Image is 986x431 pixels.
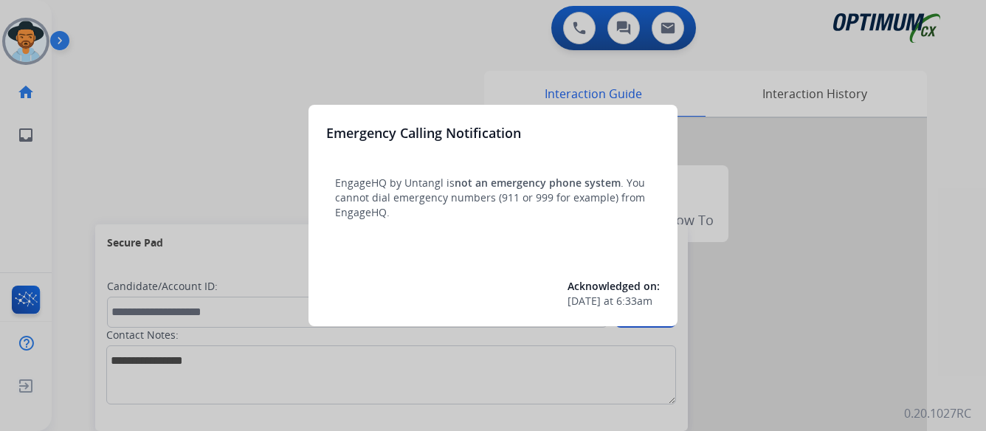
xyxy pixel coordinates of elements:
span: not an emergency phone system [455,176,621,190]
span: [DATE] [568,294,601,308]
div: at [568,294,660,308]
span: Acknowledged on: [568,279,660,293]
h3: Emergency Calling Notification [326,123,521,143]
p: 0.20.1027RC [904,404,971,422]
span: 6:33am [616,294,652,308]
p: EngageHQ by Untangl is . You cannot dial emergency numbers (911 or 999 for example) from EngageHQ. [335,176,651,220]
